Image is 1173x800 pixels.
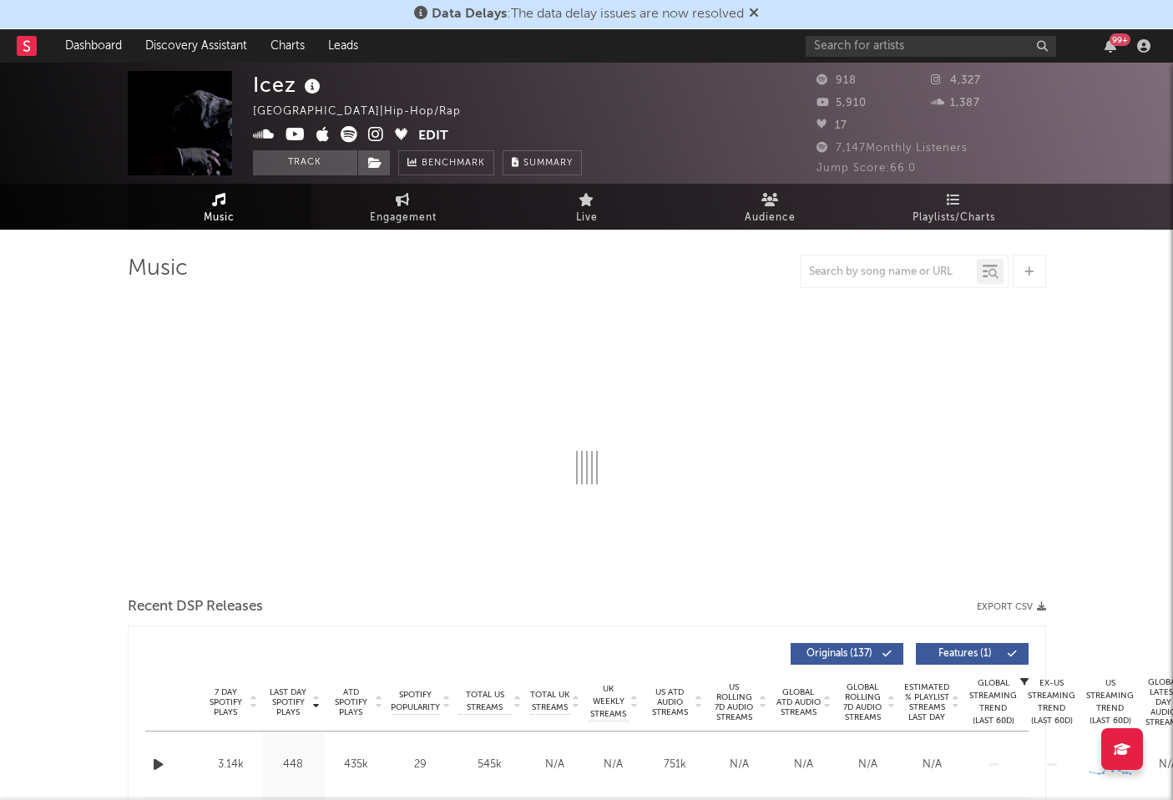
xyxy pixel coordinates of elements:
div: 3.14k [204,757,258,773]
span: UK Weekly Streams [589,683,629,721]
a: Music [128,184,311,230]
div: 545k [458,757,522,773]
span: Data Delays [432,8,507,21]
div: 448 [266,757,321,773]
span: 7,147 Monthly Listeners [817,143,968,154]
span: Global ATD Audio Streams [776,687,822,717]
div: N/A [530,757,580,773]
span: Live [576,208,598,228]
div: N/A [840,757,896,773]
span: Music [204,208,235,228]
div: Icez [253,71,325,99]
span: Benchmark [422,154,485,174]
a: Playlists/Charts [862,184,1046,230]
span: Audience [745,208,796,228]
span: 7 Day Spotify Plays [204,687,248,717]
a: Engagement [311,184,495,230]
span: 4,327 [931,75,981,86]
a: Discovery Assistant [134,29,259,63]
span: Last Day Spotify Plays [266,687,311,717]
a: Dashboard [53,29,134,63]
div: Global Streaming Trend (Last 60D) [968,677,1019,727]
div: [GEOGRAPHIC_DATA] | Hip-Hop/Rap [253,102,480,122]
span: 918 [817,75,857,86]
a: Leads [316,29,370,63]
button: Originals(137) [791,643,903,665]
div: 435k [329,757,383,773]
span: Features ( 1 ) [927,649,1004,659]
button: Track [253,150,357,175]
span: US ATD Audio Streams [647,687,693,717]
a: Benchmark [398,150,494,175]
div: N/A [904,757,960,773]
input: Search by song name or URL [801,266,977,279]
div: N/A [711,757,767,773]
div: US Streaming Trend (Last 60D) [1085,677,1135,727]
div: Ex-US Streaming Trend (Last 60D) [1027,677,1077,727]
span: Originals ( 137 ) [801,649,878,659]
div: N/A [589,757,639,773]
span: Global Rolling 7D Audio Streams [840,682,886,722]
span: Dismiss [749,8,759,21]
div: 99 + [1110,33,1130,46]
button: Summary [503,150,582,175]
button: Features(1) [916,643,1029,665]
span: Recent DSP Releases [128,597,263,617]
span: 5,910 [817,98,867,109]
span: Total US Streams [458,689,512,714]
input: Search for artists [806,36,1056,57]
span: Playlists/Charts [913,208,995,228]
span: US Rolling 7D Audio Streams [711,682,757,722]
div: 29 [392,757,450,773]
span: Estimated % Playlist Streams Last Day [904,682,950,722]
span: Spotify Popularity [391,689,440,714]
a: Audience [679,184,862,230]
div: 751k [647,757,703,773]
span: Total UK Streams [530,689,570,714]
button: 99+ [1105,39,1116,53]
span: Engagement [370,208,437,228]
span: ATD Spotify Plays [329,687,373,717]
button: Edit [418,126,448,147]
span: : The data delay issues are now resolved [432,8,744,21]
a: Charts [259,29,316,63]
span: 1,387 [931,98,980,109]
button: Export CSV [977,602,1046,612]
span: 17 [817,120,847,131]
a: Live [495,184,679,230]
span: Jump Score: 66.0 [817,163,916,174]
div: N/A [776,757,832,773]
span: Summary [523,159,573,168]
